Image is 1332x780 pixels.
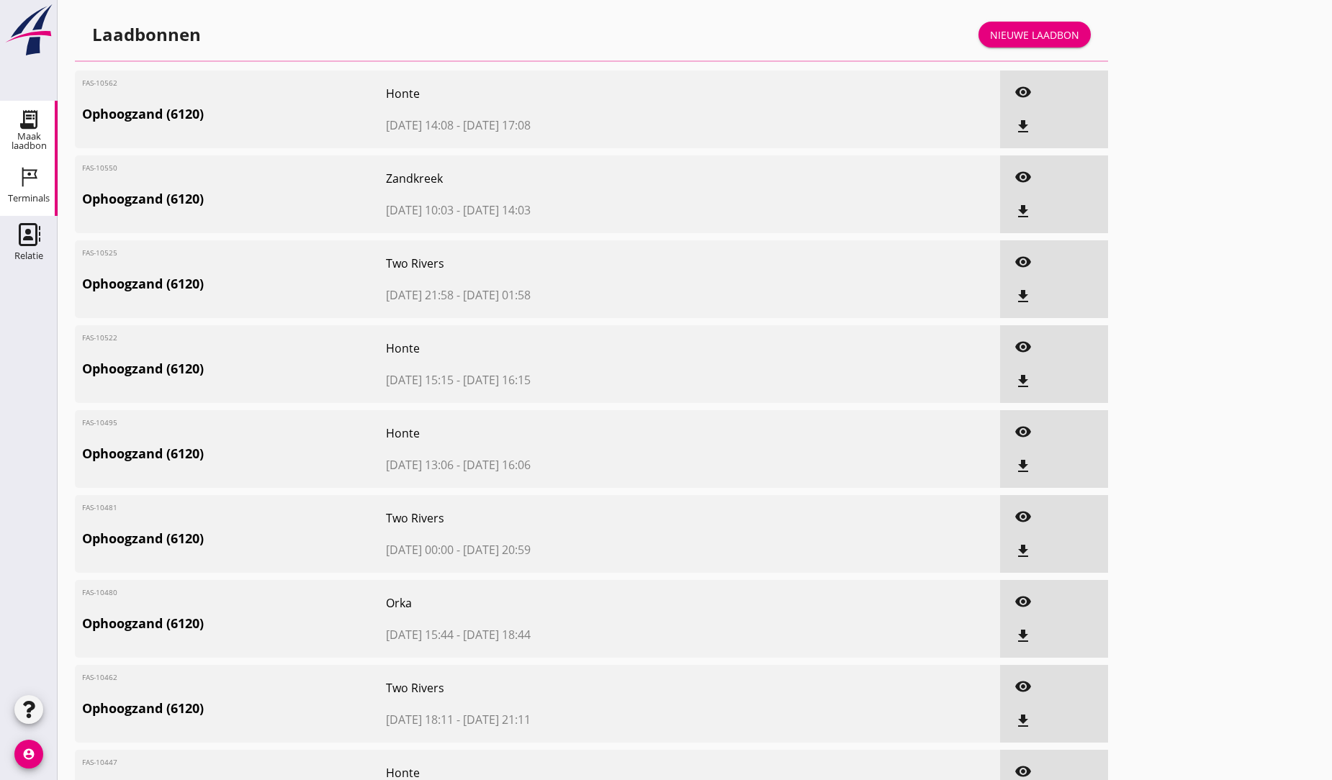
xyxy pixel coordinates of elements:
[82,274,386,294] span: Ophoogzand (6120)
[1014,288,1032,305] i: file_download
[386,541,765,558] span: [DATE] 00:00 - [DATE] 20:59
[386,255,765,272] span: Two Rivers
[82,757,123,768] span: FAS-10447
[386,509,765,527] span: Two Rivers
[990,27,1079,42] div: Nieuwe laadbon
[82,104,386,124] span: Ophoogzand (6120)
[386,340,765,357] span: Honte
[82,672,123,683] span: FAS-10462
[82,189,386,209] span: Ophoogzand (6120)
[978,22,1091,47] a: Nieuwe laadbon
[386,711,765,728] span: [DATE] 18:11 - [DATE] 21:11
[14,740,43,768] i: account_circle
[386,594,765,612] span: Orka
[386,371,765,389] span: [DATE] 15:15 - [DATE] 16:15
[1014,678,1032,695] i: visibility
[82,587,123,598] span: FAS-10480
[386,626,765,643] span: [DATE] 15:44 - [DATE] 18:44
[1014,338,1032,355] i: visibility
[386,425,765,442] span: Honte
[82,248,123,258] span: FAS-10525
[82,78,123,89] span: FAS-10562
[82,417,123,428] span: FAS-10495
[1014,593,1032,610] i: visibility
[1014,168,1032,186] i: visibility
[8,194,50,203] div: Terminals
[1014,203,1032,220] i: file_download
[386,170,765,187] span: Zandkreek
[82,359,386,378] span: Ophoogzand (6120)
[1014,253,1032,271] i: visibility
[82,529,386,548] span: Ophoogzand (6120)
[1014,423,1032,440] i: visibility
[82,699,386,718] span: Ophoogzand (6120)
[14,251,43,260] div: Relatie
[1014,508,1032,525] i: visibility
[1014,543,1032,560] i: file_download
[82,444,386,463] span: Ophoogzand (6120)
[1014,458,1032,475] i: file_download
[1014,712,1032,730] i: file_download
[1014,118,1032,135] i: file_download
[82,614,386,633] span: Ophoogzand (6120)
[82,502,123,513] span: FAS-10481
[92,23,201,46] div: Laadbonnen
[82,332,123,343] span: FAS-10522
[386,679,765,697] span: Two Rivers
[386,85,765,102] span: Honte
[386,456,765,473] span: [DATE] 13:06 - [DATE] 16:06
[1014,83,1032,101] i: visibility
[3,4,55,57] img: logo-small.a267ee39.svg
[386,117,765,134] span: [DATE] 14:08 - [DATE] 17:08
[1014,627,1032,645] i: file_download
[386,201,765,219] span: [DATE] 10:03 - [DATE] 14:03
[1014,373,1032,390] i: file_download
[82,163,123,173] span: FAS-10550
[1014,763,1032,780] i: visibility
[386,286,765,304] span: [DATE] 21:58 - [DATE] 01:58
